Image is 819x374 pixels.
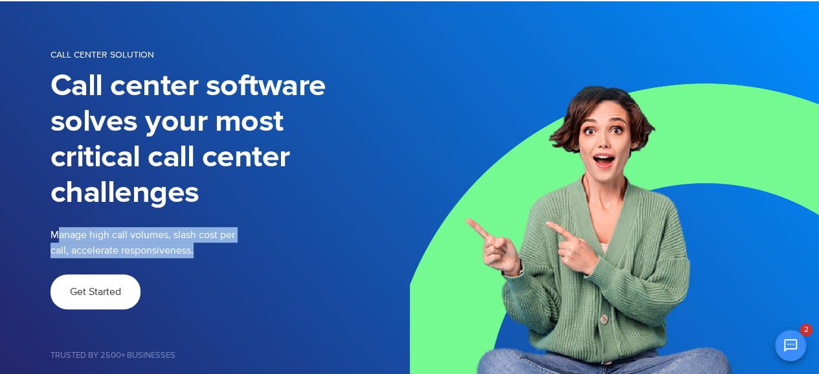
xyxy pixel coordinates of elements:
[70,287,121,297] span: Get Started
[800,324,813,336] span: 2
[50,274,140,309] a: Get Started
[775,330,806,361] button: Open chat
[50,49,154,60] span: Call Center Solution
[50,227,309,258] p: Manage high call volumes, slash cost per call, accelerate responsiveness.
[50,351,410,360] h5: Trusted by 2500+ Businesses
[50,69,410,211] h1: Call center software solves your most critical call center challenges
